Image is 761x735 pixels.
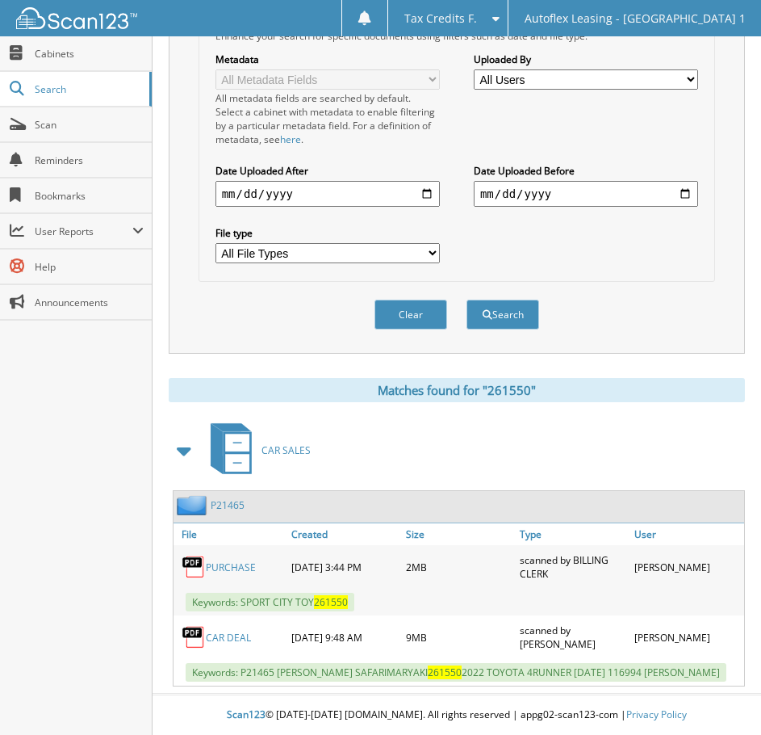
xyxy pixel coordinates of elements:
img: scan123-logo-white.svg [16,7,137,29]
div: [DATE] 9:48 AM [287,619,401,655]
div: All metadata fields are searched by default. Select a cabinet with metadata to enable filtering b... [215,91,440,146]
div: Matches found for "261550" [169,378,745,402]
a: Created [287,523,401,545]
div: 2MB [402,549,516,585]
a: P21465 [211,498,245,512]
div: [PERSON_NAME] [630,619,744,655]
img: PDF.png [182,625,206,649]
div: scanned by BILLING CLERK [516,549,629,585]
button: Clear [374,300,447,330]
span: Keywords: P21465 [PERSON_NAME] SAFARIMARYAKI 2022 TOYOTA 4RUNNER [DATE] 116994 [PERSON_NAME] [186,663,726,682]
iframe: Chat Widget [680,657,761,735]
span: Autoflex Leasing - [GEOGRAPHIC_DATA] 1 [525,14,746,23]
label: File type [215,226,440,240]
a: CAR DEAL [206,631,251,645]
a: PURCHASE [206,561,256,574]
label: Metadata [215,52,440,66]
button: Search [466,300,539,330]
a: here [280,132,301,146]
div: 9MB [402,619,516,655]
span: Announcements [35,296,144,309]
a: User [630,523,744,545]
a: Size [402,523,516,545]
span: Tax Credits F. [404,14,477,23]
a: File [174,523,287,545]
span: 261550 [428,666,462,679]
span: Help [35,260,144,274]
a: Privacy Policy [626,708,687,721]
a: CAR SALES [201,418,311,482]
span: CAR SALES [261,443,311,457]
label: Date Uploaded After [215,164,440,178]
span: User Reports [35,225,132,238]
span: Scan [35,118,144,132]
span: Keywords: SPORT CITY TOY [186,593,354,611]
div: [PERSON_NAME] [630,549,744,585]
span: Cabinets [35,47,144,61]
div: © [DATE]-[DATE] [DOMAIN_NAME]. All rights reserved | appg02-scan123-com | [153,695,761,735]
span: 261550 [314,595,348,609]
label: Uploaded By [474,52,698,66]
div: [DATE] 3:44 PM [287,549,401,585]
span: Reminders [35,153,144,167]
label: Date Uploaded Before [474,164,698,178]
input: start [215,181,440,207]
div: scanned by [PERSON_NAME] [516,619,629,655]
img: folder2.png [177,495,211,515]
a: Type [516,523,629,545]
span: Scan123 [227,708,266,721]
input: end [474,181,698,207]
span: Bookmarks [35,189,144,203]
img: PDF.png [182,555,206,579]
span: Search [35,82,141,96]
